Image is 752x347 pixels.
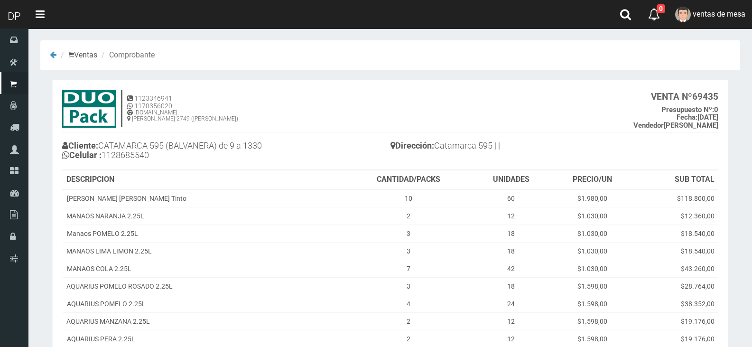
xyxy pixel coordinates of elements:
[634,295,718,312] td: $38.352,00
[550,225,634,242] td: $1.030,00
[550,170,634,189] th: PRECIO/UN
[345,170,472,189] th: CANTIDAD/PACKS
[634,225,718,242] td: $18.540,00
[693,9,745,19] span: ventas de mesa
[634,189,718,207] td: $118.800,00
[550,277,634,295] td: $1.598,00
[634,277,718,295] td: $28.764,00
[472,189,550,207] td: 60
[651,91,718,102] b: 69435
[390,139,719,155] h4: Catamarca 595 | |
[661,105,718,114] b: 0
[634,207,718,225] td: $12.360,00
[472,170,550,189] th: UNIDADES
[634,242,718,260] td: $18.540,00
[345,260,472,277] td: 7
[634,170,718,189] th: SUB TOTAL
[63,277,345,295] td: AQUARIUS POMELO ROSADO 2.25L
[634,312,718,330] td: $19.176,00
[345,225,472,242] td: 3
[63,170,345,189] th: DESCRIPCION
[345,312,472,330] td: 2
[62,141,98,150] b: Cliente:
[345,207,472,225] td: 2
[651,91,692,102] strong: VENTA Nº
[633,121,718,130] b: [PERSON_NAME]
[472,242,550,260] td: 18
[677,113,718,122] b: [DATE]
[62,150,102,160] b: Celular :
[634,260,718,277] td: $43.260,00
[58,50,97,61] li: Ventas
[550,260,634,277] td: $1.030,00
[633,121,664,130] strong: Vendedor
[345,295,472,312] td: 4
[345,277,472,295] td: 3
[127,95,238,110] h5: 1123346941 1170356020
[63,295,345,312] td: AQUARIUS POMELO 2.25L
[62,139,390,165] h4: CATAMARCA 595 (BALVANERA) de 9 a 1330 1128685540
[472,295,550,312] td: 24
[62,90,116,128] img: 15ec80cb8f772e35c0579ae6ae841c79.jpg
[390,141,434,150] b: Dirección:
[345,189,472,207] td: 10
[472,207,550,225] td: 12
[63,242,345,260] td: MANAOS LIMA LIMON 2.25L
[661,105,714,114] strong: Presupuesto Nº:
[472,225,550,242] td: 18
[63,260,345,277] td: MANAOS COLA 2.25L
[63,225,345,242] td: Manaos POMELO 2.25L
[345,242,472,260] td: 3
[550,207,634,225] td: $1.030,00
[550,312,634,330] td: $1.598,00
[472,260,550,277] td: 42
[550,189,634,207] td: $1.980,00
[472,277,550,295] td: 18
[675,7,691,22] img: User Image
[127,110,238,122] h6: [DOMAIN_NAME] [PERSON_NAME] 2749 ([PERSON_NAME])
[99,50,155,61] li: Comprobante
[550,295,634,312] td: $1.598,00
[63,207,345,225] td: MANAOS NARANJA 2.25L
[63,189,345,207] td: [PERSON_NAME] [PERSON_NAME] Tinto
[677,113,697,122] strong: Fecha:
[63,312,345,330] td: AQUARIUS MANZANA 2.25L
[657,4,665,13] span: 0
[550,242,634,260] td: $1.030,00
[472,312,550,330] td: 12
